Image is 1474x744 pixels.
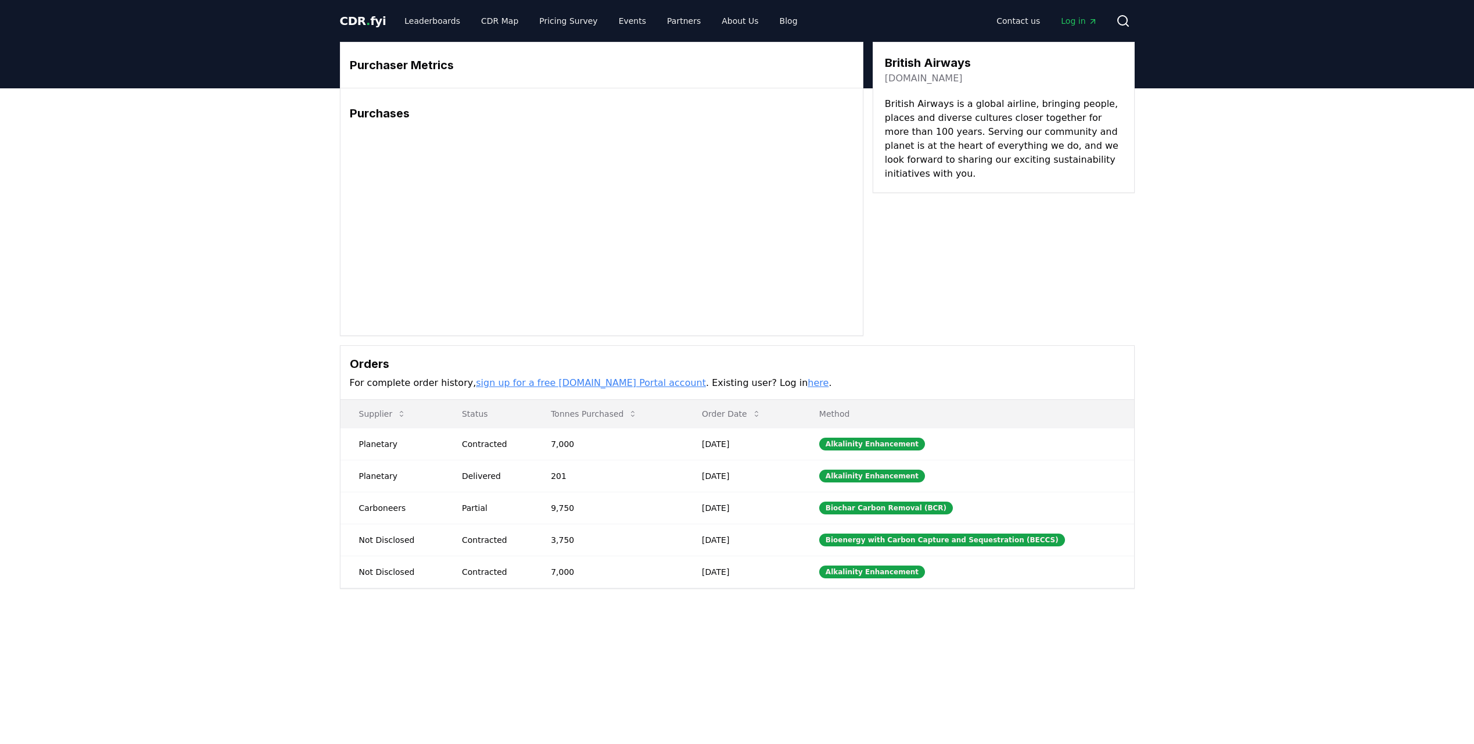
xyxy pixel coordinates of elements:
[1061,15,1097,27] span: Log in
[532,460,683,492] td: 201
[532,492,683,524] td: 9,750
[340,428,443,460] td: Planetary
[462,502,523,514] div: Partial
[658,10,710,31] a: Partners
[350,105,853,122] h3: Purchases
[885,54,971,71] h3: British Airways
[340,492,443,524] td: Carboneers
[885,71,963,85] a: [DOMAIN_NAME]
[462,534,523,546] div: Contracted
[683,460,801,492] td: [DATE]
[462,470,523,482] div: Delivered
[340,460,443,492] td: Planetary
[819,534,1065,546] div: Bioenergy with Carbon Capture and Sequestration (BECCS)
[770,10,807,31] a: Blog
[885,97,1122,181] p: British Airways is a global airline, bringing people, places and diverse cultures closer together...
[350,376,1125,390] p: For complete order history, . Existing user? Log in .
[395,10,806,31] nav: Main
[472,10,528,31] a: CDR Map
[987,10,1106,31] nav: Main
[462,438,523,450] div: Contracted
[609,10,655,31] a: Events
[453,408,523,420] p: Status
[532,524,683,556] td: 3,750
[712,10,768,31] a: About Us
[819,566,925,578] div: Alkalinity Enhancement
[819,502,953,514] div: Biochar Carbon Removal (BCR)
[532,428,683,460] td: 7,000
[532,556,683,588] td: 7,000
[350,402,416,425] button: Supplier
[476,377,706,388] a: sign up for a free [DOMAIN_NAME] Portal account
[683,524,801,556] td: [DATE]
[350,355,1125,373] h3: Orders
[683,428,801,460] td: [DATE]
[350,56,853,74] h3: Purchaser Metrics
[340,524,443,556] td: Not Disclosed
[366,14,370,28] span: .
[810,408,1125,420] p: Method
[395,10,469,31] a: Leaderboards
[987,10,1049,31] a: Contact us
[340,14,386,28] span: CDR fyi
[683,556,801,588] td: [DATE]
[693,402,770,425] button: Order Date
[1052,10,1106,31] a: Log in
[808,377,829,388] a: here
[541,402,647,425] button: Tonnes Purchased
[340,556,443,588] td: Not Disclosed
[819,470,925,482] div: Alkalinity Enhancement
[819,438,925,450] div: Alkalinity Enhancement
[340,13,386,29] a: CDR.fyi
[683,492,801,524] td: [DATE]
[462,566,523,578] div: Contracted
[530,10,607,31] a: Pricing Survey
